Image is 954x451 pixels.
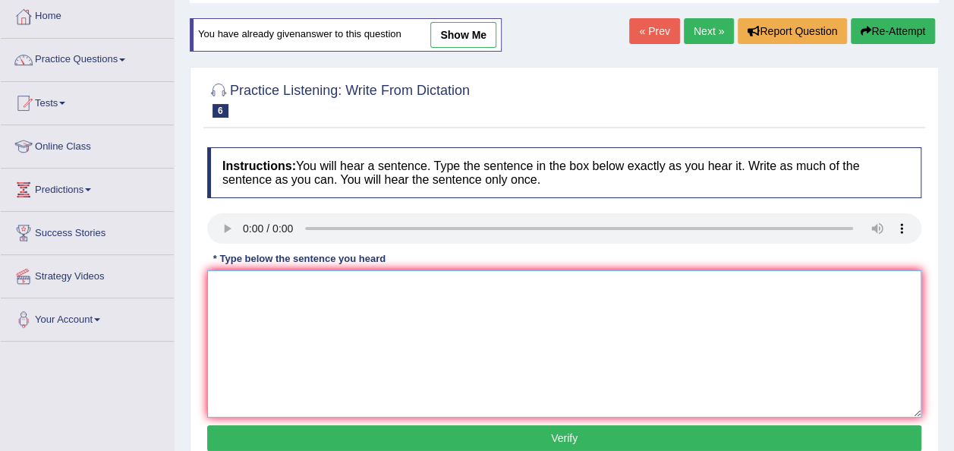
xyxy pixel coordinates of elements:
a: Next » [684,18,734,44]
h2: Practice Listening: Write From Dictation [207,80,470,118]
a: Success Stories [1,212,174,250]
div: You have already given answer to this question [190,18,502,52]
div: * Type below the sentence you heard [207,251,392,266]
a: Predictions [1,169,174,207]
a: show me [430,22,496,48]
a: Practice Questions [1,39,174,77]
h4: You will hear a sentence. Type the sentence in the box below exactly as you hear it. Write as muc... [207,147,921,198]
button: Report Question [738,18,847,44]
a: Your Account [1,298,174,336]
b: Instructions: [222,159,296,172]
button: Verify [207,425,921,451]
a: « Prev [629,18,679,44]
span: 6 [213,104,228,118]
a: Online Class [1,125,174,163]
button: Re-Attempt [851,18,935,44]
a: Strategy Videos [1,255,174,293]
a: Tests [1,82,174,120]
